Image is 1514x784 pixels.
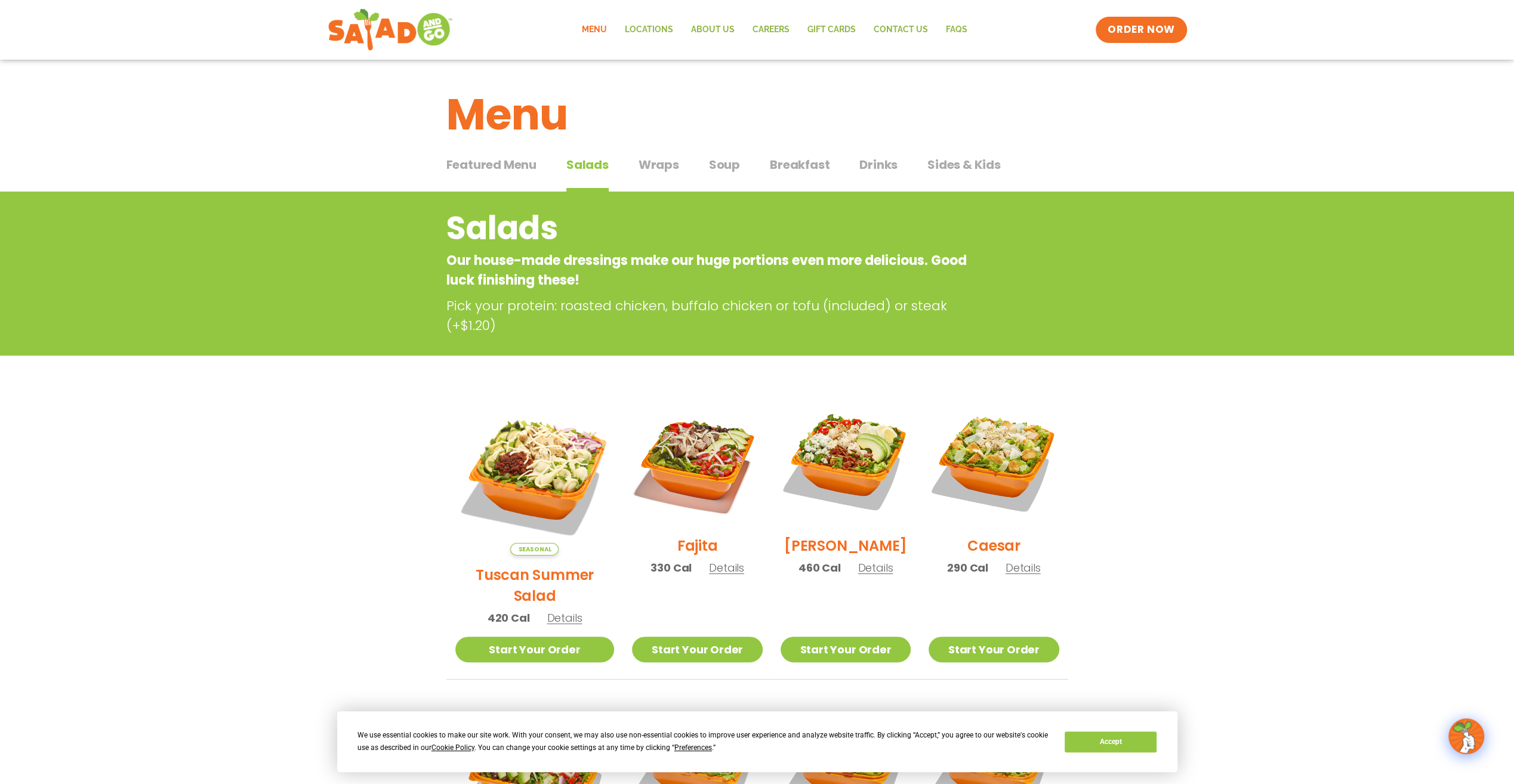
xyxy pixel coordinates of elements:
span: Soup [709,156,740,174]
span: Details [858,560,893,575]
img: wpChatIcon [1450,720,1483,753]
img: Product photo for Caesar Salad [929,396,1059,526]
h2: Caesar [967,535,1020,556]
span: 290 Cal [947,560,988,576]
a: Careers [744,16,798,44]
div: We use essential cookies to make our site work. With your consent, we may also use non-essential ... [357,729,1050,754]
span: Drinks [859,156,898,174]
span: Cookie Policy [431,743,474,752]
span: Details [709,560,744,575]
a: Menu [573,16,616,44]
a: ORDER NOW [1096,17,1186,43]
p: Pick your protein: roasted chicken, buffalo chicken or tofu (included) or steak (+$1.20) [446,296,978,335]
img: Product photo for Cobb Salad [781,396,911,526]
span: 420 Cal [488,610,530,626]
span: ORDER NOW [1108,23,1174,37]
span: Salads [566,156,609,174]
span: Wraps [639,156,679,174]
h2: Tuscan Summer Salad [455,564,615,606]
h2: [PERSON_NAME] [784,535,907,556]
h2: Salads [446,204,972,252]
span: Featured Menu [446,156,536,174]
nav: Menu [573,16,976,44]
a: Contact Us [865,16,937,44]
span: Sides & Kids [927,156,1001,174]
button: Accept [1065,731,1157,752]
a: GIFT CARDS [798,16,865,44]
span: 330 Cal [650,560,692,576]
img: new-SAG-logo-768×292 [328,6,454,54]
span: Details [547,610,582,625]
h1: Menu [446,82,1068,147]
div: Cookie Consent Prompt [337,711,1177,772]
img: Product photo for Fajita Salad [632,396,762,526]
a: Locations [616,16,682,44]
a: Start Your Order [455,637,615,662]
div: Tabbed content [446,152,1068,192]
h2: Fajita [677,535,718,556]
a: FAQs [937,16,976,44]
span: Preferences [674,743,712,752]
a: Start Your Order [781,637,911,662]
p: Our house-made dressings make our huge portions even more delicious. Good luck finishing these! [446,251,972,290]
span: Breakfast [770,156,830,174]
a: Start Your Order [929,637,1059,662]
span: Details [1006,560,1041,575]
a: About Us [682,16,744,44]
span: Seasonal [510,543,559,555]
span: 460 Cal [798,560,841,576]
img: Product photo for Tuscan Summer Salad [455,396,615,555]
a: Start Your Order [632,637,762,662]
